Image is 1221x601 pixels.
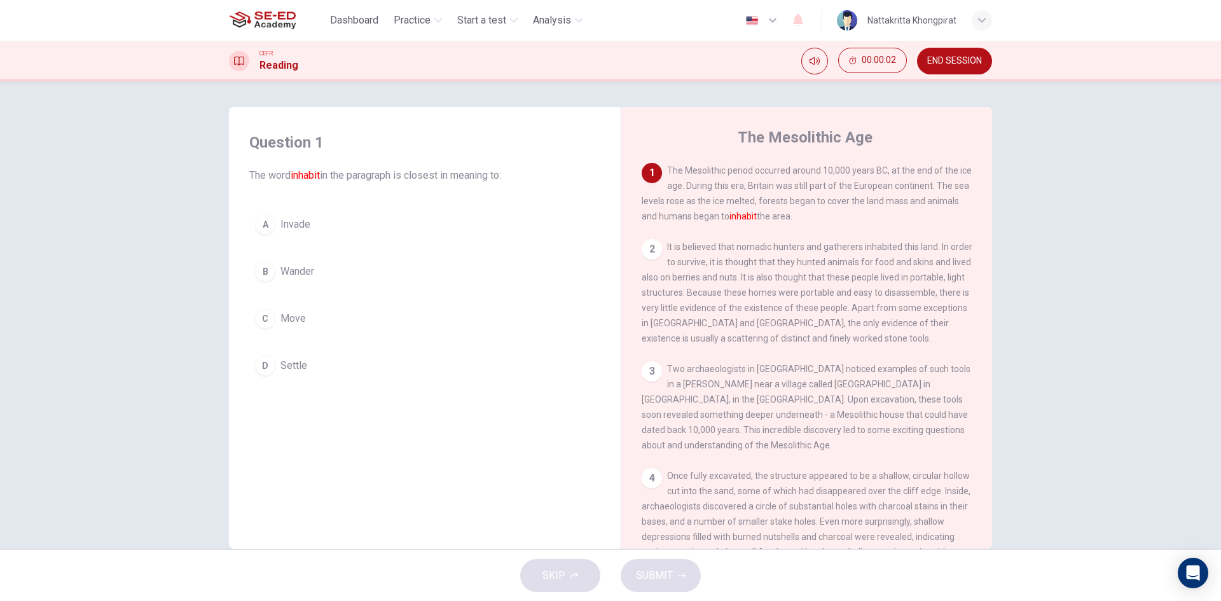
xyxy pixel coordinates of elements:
[291,169,320,181] font: inhabit
[744,16,760,25] img: en
[249,132,600,153] h4: Question 1
[457,13,506,28] span: Start a test
[325,9,383,32] button: Dashboard
[394,13,431,28] span: Practice
[229,8,325,33] a: SE-ED Academy logo
[255,308,275,329] div: C
[280,264,314,279] span: Wander
[642,165,972,221] span: The Mesolithic period occurred around 10,000 years BC, at the end of the ice age. During this era...
[280,358,307,373] span: Settle
[642,361,662,382] div: 3
[533,13,571,28] span: Analysis
[249,350,600,382] button: DSettle
[837,10,857,31] img: Profile picture
[229,8,296,33] img: SE-ED Academy logo
[867,13,956,28] div: Nattakritta Khongpirat
[255,261,275,282] div: B
[642,364,970,450] span: Two archaeologists in [GEOGRAPHIC_DATA] noticed examples of such tools in a [PERSON_NAME] near a ...
[927,56,982,66] span: END SESSION
[642,163,662,183] div: 1
[249,209,600,240] button: AInvade
[862,55,896,66] span: 00:00:02
[838,48,907,74] div: Hide
[280,311,306,326] span: Move
[642,471,970,588] span: Once fully excavated, the structure appeared to be a shallow, circular hollow cut into the sand, ...
[280,217,310,232] span: Invade
[249,168,600,183] span: The word in the paragraph is closest in meaning to:
[249,303,600,335] button: CMove
[259,58,298,73] h1: Reading
[917,48,992,74] button: END SESSION
[729,211,757,221] font: inhabit
[452,9,523,32] button: Start a test
[255,214,275,235] div: A
[642,242,972,343] span: It is believed that nomadic hunters and gatherers inhabited this land. In order to survive, it is...
[389,9,447,32] button: Practice
[259,49,273,58] span: CEFR
[249,256,600,287] button: BWander
[642,239,662,259] div: 2
[738,127,873,148] h4: The Mesolithic Age
[801,48,828,74] div: Mute
[528,9,588,32] button: Analysis
[330,13,378,28] span: Dashboard
[1178,558,1208,588] div: Open Intercom Messenger
[255,356,275,376] div: D
[838,48,907,73] button: 00:00:02
[642,468,662,488] div: 4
